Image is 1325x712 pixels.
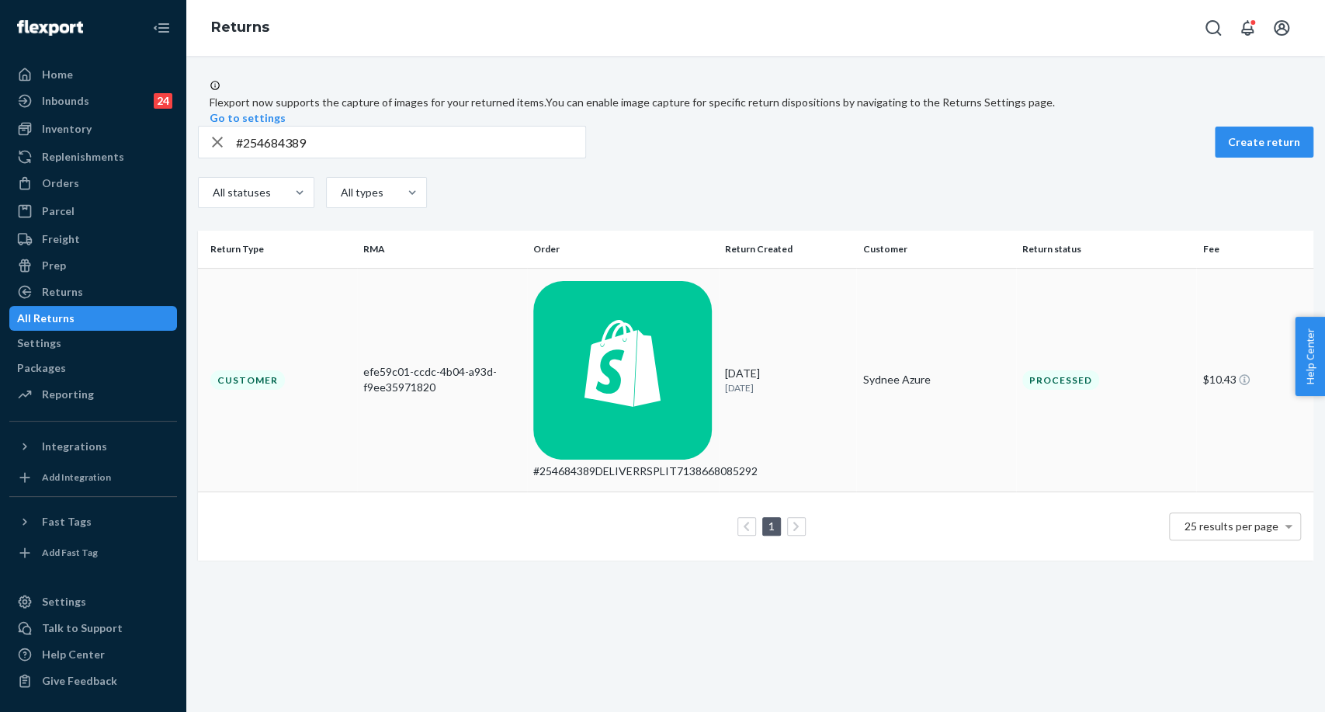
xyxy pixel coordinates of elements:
[9,144,177,169] a: Replenishments
[42,387,94,402] div: Reporting
[199,5,282,50] ol: breadcrumbs
[856,231,1015,268] th: Customer
[42,546,98,559] div: Add Fast Tag
[9,616,177,641] button: Talk to Support
[42,175,79,191] div: Orders
[42,620,123,636] div: Talk to Support
[9,356,177,380] a: Packages
[9,116,177,141] a: Inventory
[17,335,61,351] div: Settings
[1266,12,1297,43] button: Open account menu
[725,381,851,394] p: [DATE]
[9,434,177,459] button: Integrations
[546,96,1055,109] span: You can enable image capture for specific return dispositions by navigating to the Returns Settin...
[146,12,177,43] button: Close Navigation
[210,110,286,126] button: Go to settings
[31,11,87,25] span: Support
[9,669,177,693] button: Give Feedback
[1185,519,1278,533] span: 25 results per page
[213,185,269,200] div: All statuses
[9,509,177,534] button: Fast Tags
[42,149,124,165] div: Replenishments
[42,258,66,273] div: Prep
[198,231,357,268] th: Return Type
[42,121,92,137] div: Inventory
[1022,370,1099,390] div: Processed
[17,311,75,326] div: All Returns
[9,306,177,331] a: All Returns
[1232,12,1263,43] button: Open notifications
[9,199,177,224] a: Parcel
[211,19,269,36] a: Returns
[357,231,527,268] th: RMA
[42,594,86,610] div: Settings
[862,372,1009,387] div: Sydnee Azure
[236,127,585,158] input: Search returns by rma, id, tracking number
[9,89,177,113] a: Inbounds24
[210,370,285,390] div: Customer
[9,589,177,614] a: Settings
[9,227,177,252] a: Freight
[341,185,381,200] div: All types
[42,514,92,530] div: Fast Tags
[725,366,851,394] div: [DATE]
[9,171,177,196] a: Orders
[42,471,111,484] div: Add Integration
[527,231,718,268] th: Order
[1215,127,1313,158] button: Create return
[9,540,177,565] a: Add Fast Tag
[9,331,177,356] a: Settings
[42,647,105,662] div: Help Center
[42,67,73,82] div: Home
[42,203,75,219] div: Parcel
[1295,317,1325,396] button: Help Center
[42,93,89,109] div: Inbounds
[9,465,177,490] a: Add Integration
[42,231,80,247] div: Freight
[154,93,172,109] div: 24
[1196,231,1313,268] th: Fee
[17,20,83,36] img: Flexport logo
[9,280,177,304] a: Returns
[1198,12,1229,43] button: Open Search Box
[719,231,857,268] th: Return Created
[363,364,521,395] div: efe59c01-ccdc-4b04-a93d-f9ee35971820
[533,464,712,479] div: #254684389DELIVERRSPLIT7138668085292
[9,642,177,667] a: Help Center
[42,673,117,689] div: Give Feedback
[210,96,546,109] span: Flexport now supports the capture of images for your returned items.
[17,360,66,376] div: Packages
[1196,268,1313,491] td: $10.43
[1016,231,1197,268] th: Return status
[765,519,778,533] a: Page 1 is your current page
[42,439,107,454] div: Integrations
[42,284,83,300] div: Returns
[9,62,177,87] a: Home
[9,382,177,407] a: Reporting
[9,253,177,278] a: Prep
